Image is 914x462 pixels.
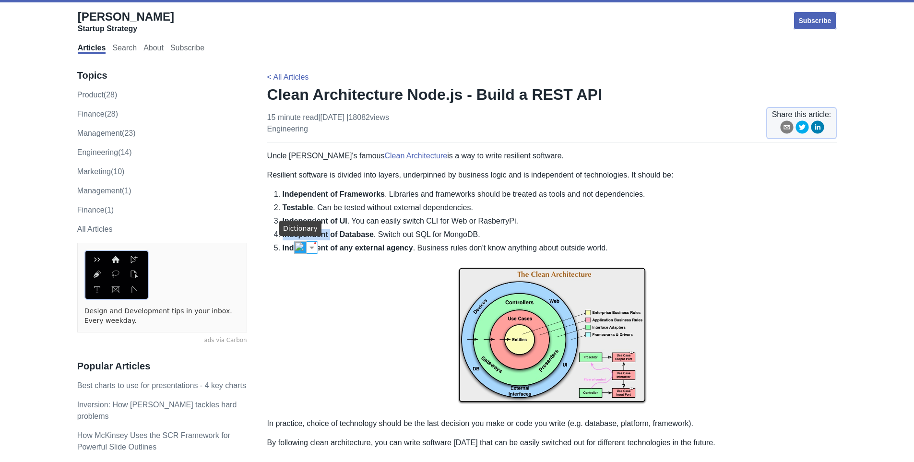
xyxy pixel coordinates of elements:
a: [PERSON_NAME]Startup Strategy [78,10,174,34]
strong: Independent of any external agency [283,244,413,252]
li: . Can be tested without external dependencies. [283,202,837,213]
a: Design and Development tips in your inbox. Every weekday. [84,307,240,325]
button: email [780,120,794,137]
a: management(23) [77,129,136,137]
a: Clean Architecture [385,152,448,160]
a: engineering(14) [77,148,132,156]
span: [PERSON_NAME] [78,10,174,23]
div: Startup Strategy [78,24,174,34]
strong: Independent of UI [283,217,347,225]
h3: Popular Articles [77,360,247,372]
h3: Topics [77,70,247,82]
li: . You can easily switch CLI for Web or RasberryPi. [283,215,837,227]
strong: Testable [283,203,313,212]
a: Search [112,44,137,54]
a: How McKinsey Uses the SCR Framework for Powerful Slide Outlines [77,431,230,451]
li: . Switch out SQL for MongoDB. [283,229,837,240]
a: engineering [267,125,308,133]
strong: Independent of Database [283,230,374,238]
button: linkedin [811,120,824,137]
p: Uncle [PERSON_NAME]'s famous is a way to write resilient software. [267,150,837,162]
li: . Business rules don't know anything about outside world. [283,242,837,254]
a: ads via Carbon [77,336,247,345]
a: All Articles [77,225,113,233]
a: marketing(10) [77,167,125,176]
h1: Clean Architecture Node.js - Build a REST API [267,85,837,104]
a: Finance(1) [77,206,114,214]
a: Management(1) [77,187,131,195]
a: Articles [78,44,106,54]
p: By following clean architecture, you can write software [DATE] that can be easily switched out fo... [267,437,837,449]
a: finance(28) [77,110,118,118]
a: About [143,44,164,54]
a: Best charts to use for presentations - 4 key charts [77,381,246,390]
p: Resilient software is divided into layers, underpinned by business logic and is independent of te... [267,169,837,181]
span: Share this article: [772,109,831,120]
p: In practice, choice of technology should be the last decision you make or code you write (e.g. da... [267,418,837,429]
a: Subscribe [170,44,204,54]
p: 15 minute read | [DATE] [267,112,389,135]
img: The Clean Architecture diagram [451,261,652,410]
a: Inversion: How [PERSON_NAME] tackles hard problems [77,401,237,420]
strong: Independent of Frameworks [283,190,385,198]
a: Subscribe [793,11,837,30]
a: < All Articles [267,73,309,81]
span: | 18082 views [346,113,389,121]
img: ads via Carbon [84,250,149,300]
li: . Libraries and frameworks should be treated as tools and not dependencies. [283,189,837,200]
a: product(28) [77,91,118,99]
button: twitter [795,120,809,137]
